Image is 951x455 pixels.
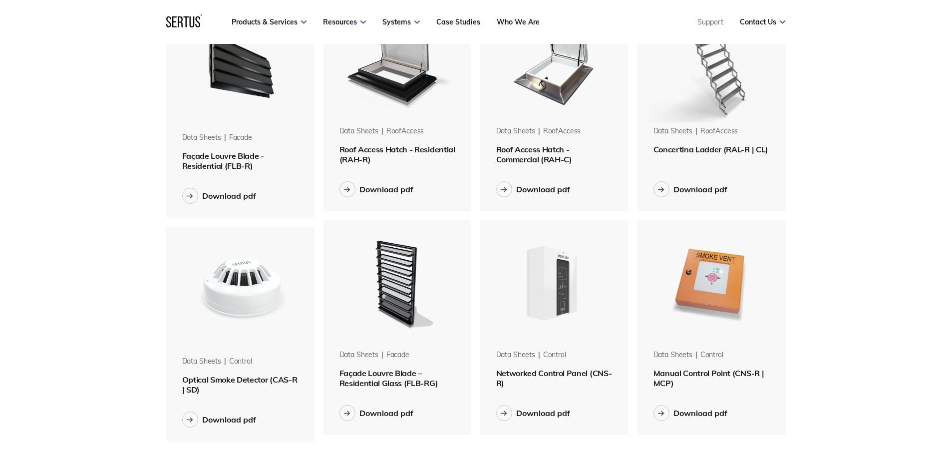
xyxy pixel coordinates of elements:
[653,144,768,154] span: Concertina Ladder (RAL-R | CL)
[229,357,252,367] div: control
[496,181,570,197] button: Download pdf
[182,412,256,428] button: Download pdf
[339,405,413,421] button: Download pdf
[386,126,424,136] div: roofAccess
[673,408,727,418] div: Download pdf
[232,17,307,26] a: Products & Services
[697,17,723,26] a: Support
[182,357,221,367] div: Data Sheets
[359,184,413,194] div: Download pdf
[653,405,727,421] button: Download pdf
[382,17,420,26] a: Systems
[202,415,256,425] div: Download pdf
[339,126,378,136] div: Data Sheets
[496,405,570,421] button: Download pdf
[516,184,570,194] div: Download pdf
[740,17,785,26] a: Contact Us
[496,350,535,360] div: Data Sheets
[386,350,409,360] div: facade
[339,350,378,360] div: Data Sheets
[496,126,535,136] div: Data Sheets
[496,144,572,164] span: Roof Access Hatch - Commercial (RAH-C)
[182,133,221,143] div: Data Sheets
[339,181,413,197] button: Download pdf
[339,144,455,164] span: Roof Access Hatch - Residential (RAH-R)
[359,408,413,418] div: Download pdf
[700,350,723,360] div: control
[436,17,480,26] a: Case Studies
[543,350,566,360] div: control
[323,17,366,26] a: Resources
[202,191,256,201] div: Download pdf
[516,408,570,418] div: Download pdf
[497,17,540,26] a: Who We Are
[700,126,738,136] div: roofAccess
[543,126,581,136] div: roofAccess
[229,133,252,143] div: facade
[653,181,727,197] button: Download pdf
[653,126,692,136] div: Data Sheets
[182,375,298,395] span: Optical Smoke Detector (CAS-R | SD)
[653,368,764,388] span: Manual Control Point (CNS-R | MCP)
[182,151,264,171] span: Façade Louvre Blade - Residential (FLB-R)
[496,368,612,388] span: Networked Control Panel (CNS-R)
[673,184,727,194] div: Download pdf
[653,350,692,360] div: Data Sheets
[901,407,951,455] iframe: Chat Widget
[182,188,256,204] button: Download pdf
[339,368,438,388] span: Façade Louvre Blade – Residential Glass (FLB-RG)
